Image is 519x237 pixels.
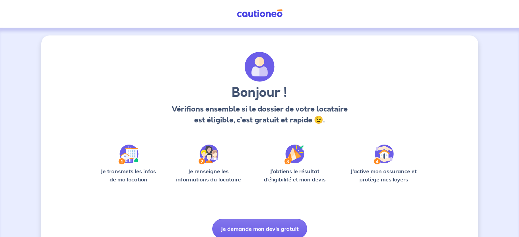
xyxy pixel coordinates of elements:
[256,167,333,183] p: J’obtiens le résultat d’éligibilité et mon devis
[284,145,304,164] img: /static/f3e743aab9439237c3e2196e4328bba9/Step-3.svg
[170,85,349,101] h3: Bonjour !
[245,52,275,82] img: archivate
[234,9,285,18] img: Cautioneo
[170,104,349,125] p: Vérifions ensemble si le dossier de votre locataire est éligible, c’est gratuit et rapide 😉.
[199,145,218,164] img: /static/c0a346edaed446bb123850d2d04ad552/Step-2.svg
[96,167,161,183] p: Je transmets les infos de ma location
[344,167,423,183] p: J’active mon assurance et protège mes loyers
[374,145,394,164] img: /static/bfff1cf634d835d9112899e6a3df1a5d/Step-4.svg
[118,145,139,164] img: /static/90a569abe86eec82015bcaae536bd8e6/Step-1.svg
[172,167,245,183] p: Je renseigne les informations du locataire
